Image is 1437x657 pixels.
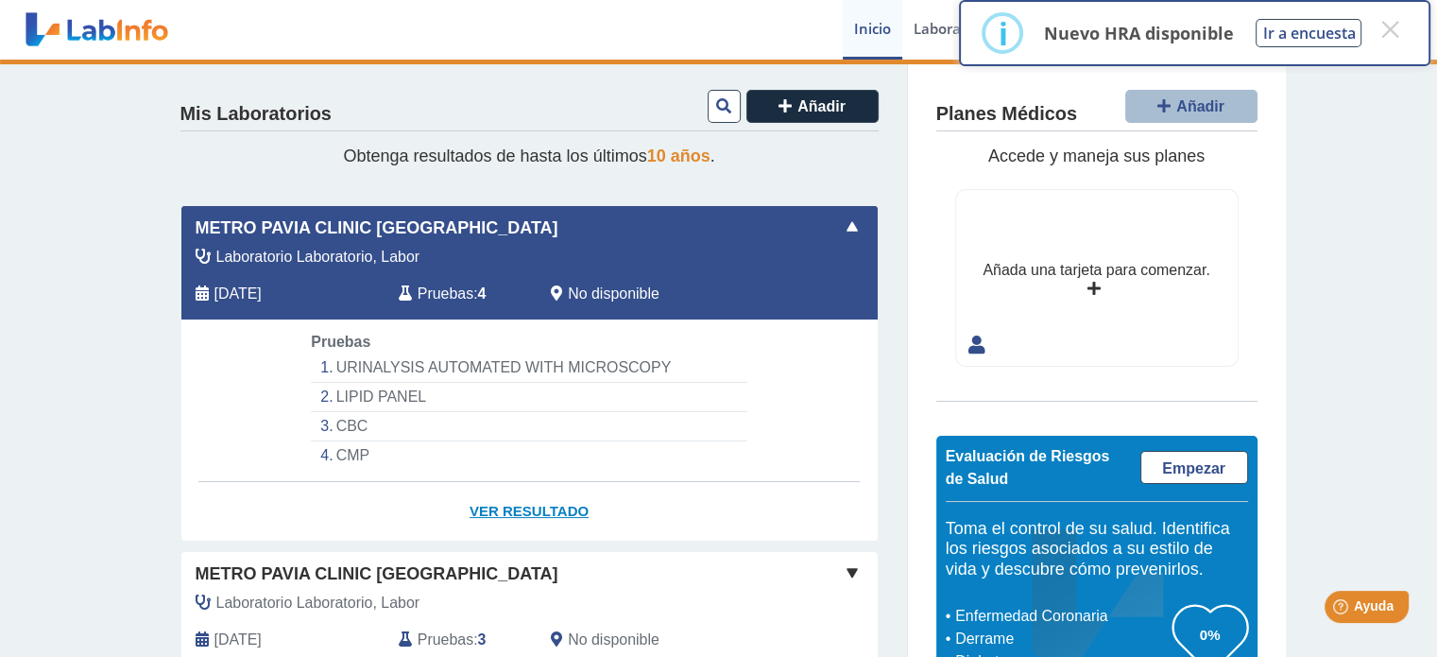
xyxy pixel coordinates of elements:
span: Pruebas [311,334,370,350]
div: : [385,629,537,651]
a: Ver Resultado [181,482,878,542]
span: Empezar [1162,460,1225,476]
p: Nuevo HRA disponible [1043,22,1233,44]
span: Laboratorio Laboratorio, Labor [216,592,420,614]
iframe: Help widget launcher [1269,583,1416,636]
span: Accede y maneja sus planes [988,147,1205,165]
span: Evaluación de Riesgos de Salud [946,448,1110,487]
li: LIPID PANEL [311,383,746,412]
span: Obtenga resultados de hasta los últimos . [343,147,714,165]
div: : [385,283,537,305]
h5: Toma el control de su salud. Identifica los riesgos asociados a su estilo de vida y descubre cómo... [946,519,1248,580]
span: Pruebas [418,283,473,305]
a: Empezar [1140,451,1248,484]
button: Añadir [746,90,879,123]
span: Metro Pavia Clinic [GEOGRAPHIC_DATA] [196,216,558,241]
h3: 0% [1172,623,1248,647]
span: 2025-09-19 [214,629,262,651]
span: Metro Pavia Clinic [GEOGRAPHIC_DATA] [196,562,558,587]
span: No disponible [568,283,659,305]
button: Añadir [1125,90,1257,123]
h4: Mis Laboratorios [180,103,332,126]
b: 4 [478,285,487,302]
b: 3 [478,631,487,648]
li: Derrame [950,628,1172,650]
span: 10 años [647,147,710,165]
span: Pruebas [418,629,473,651]
span: Laboratorio Laboratorio, Labor [216,246,420,268]
button: Ir a encuesta [1256,19,1361,47]
h4: Planes Médicos [936,103,1077,126]
span: Añadir [1176,98,1224,114]
li: CMP [311,441,746,470]
span: No disponible [568,629,659,651]
div: Añada una tarjeta para comenzar. [983,259,1209,282]
div: i [998,16,1007,50]
span: Añadir [797,98,846,114]
button: Close this dialog [1373,12,1407,46]
li: URINALYSIS AUTOMATED WITH MICROSCOPY [311,354,746,383]
li: Enfermedad Coronaria [950,605,1172,628]
li: CBC [311,412,746,441]
span: 2025-10-03 [214,283,262,305]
